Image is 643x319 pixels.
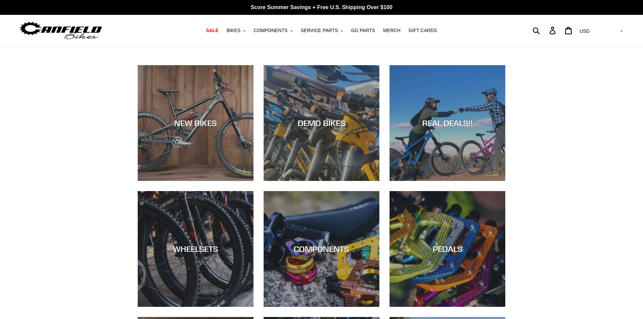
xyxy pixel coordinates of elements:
div: COMPONENTS [264,244,379,254]
div: REAL DEALS!! [390,118,505,128]
button: COMPONENTS [250,26,296,35]
span: GIFT CARDS [408,28,437,33]
a: COMPONENTS [264,191,379,307]
span: GG PARTS [351,28,375,33]
span: BIKES [226,28,240,33]
img: Canfield Bikes [19,20,103,41]
div: DEMO BIKES [264,118,379,128]
a: WHEELSETS [138,191,253,307]
button: BIKES [223,26,249,35]
span: SALE [206,28,218,33]
div: NEW BIKES [138,118,253,128]
span: SERVICE PARTS [301,28,338,33]
a: MERCH [380,26,404,35]
a: SALE [203,26,222,35]
a: GIFT CARDS [405,26,440,35]
a: NEW BIKES [138,65,253,181]
a: GG PARTS [348,26,378,35]
div: WHEELSETS [138,244,253,254]
a: REAL DEALS!! [390,65,505,181]
span: MERCH [383,28,400,33]
a: PEDALS [390,191,505,307]
a: DEMO BIKES [264,65,379,181]
input: Search [536,23,554,38]
span: COMPONENTS [254,28,288,33]
button: SERVICE PARTS [297,26,346,35]
div: PEDALS [390,244,505,254]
